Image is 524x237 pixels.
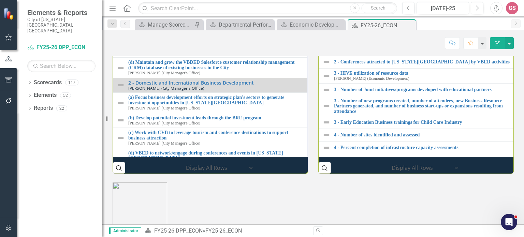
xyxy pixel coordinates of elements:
a: 4 - Percent completion of infrastructure capacity assessments [334,145,512,150]
div: » [145,227,308,235]
img: Not Defined [117,134,125,142]
a: 4 - Number of sites identified and assessed [334,132,512,137]
div: FY25-26_ECON [205,227,242,234]
a: (b) Develop potential investment leads through the BRE program [128,115,304,120]
img: Not Defined [117,154,125,162]
td: Double-Click to Edit Right Click for Context Menu [319,116,515,129]
div: Economic Development [290,20,343,29]
a: (c) Work with CVB to leverage tourism and conference destinations to support business attraction [128,130,304,140]
small: [PERSON_NAME] (City Manager's Office) [128,141,200,146]
img: ClearPoint Strategy [3,8,15,20]
small: [PERSON_NAME] (City Manager's Office) [128,71,200,75]
a: Economic Development [278,20,343,29]
div: 52 [60,92,71,98]
div: 22 [56,105,67,111]
img: Not Defined [322,86,331,94]
span: Administrator [109,227,141,234]
img: Not Defined [322,156,331,164]
iframe: Intercom live chat [501,214,517,230]
a: 3 - Early Education Business trainings for Child Care Industry [334,120,512,125]
img: Not Defined [322,102,331,110]
div: 117 [65,79,78,85]
a: Elements [34,91,57,99]
td: Double-Click to Edit Right Click for Context Menu [319,83,515,96]
td: Double-Click to Edit Right Click for Context Menu [113,58,308,78]
small: [PERSON_NAME] (Economic Development) [334,76,409,81]
img: Not Defined [322,144,331,152]
img: Not Defined [117,64,125,72]
td: Double-Click to Edit Right Click for Context Menu [113,93,308,113]
a: FY25-26 DPP_ECON [27,44,96,51]
img: Not Defined [322,72,331,80]
td: Double-Click to Edit Right Click for Context Menu [113,148,308,168]
input: Search Below... [27,60,96,72]
button: [DATE]-25 [417,2,469,14]
button: Search [361,3,395,13]
input: Search ClearPoint... [138,2,397,14]
small: [PERSON_NAME] (City Manager's Office) [128,106,200,110]
a: FY25-26 DPP_ECON [154,227,203,234]
td: Double-Click to Edit Right Click for Context Menu [319,96,515,116]
a: (d) Maintain and grow the VBDED Salesforce customer relationship management (CRM) database of exi... [128,60,304,70]
img: Not Defined [117,116,125,124]
img: Not Defined [322,58,331,66]
td: Double-Click to Edit Right Click for Context Menu [319,154,515,166]
span: Elements & Reports [27,9,96,17]
a: 3 - HIVE utilization of resource data [334,71,512,76]
small: City of [US_STATE][GEOGRAPHIC_DATA], [GEOGRAPHIC_DATA] [27,17,96,33]
td: Double-Click to Edit Right Click for Context Menu [319,129,515,141]
a: 2 - Domestic and International Business Development [128,80,304,85]
td: Double-Click to Edit Right Click for Context Menu [319,141,515,154]
img: Not Defined [322,131,331,139]
td: Double-Click to Edit Right Click for Context Menu [319,56,515,68]
a: 3 - Number of new programs created, number of attendees, new Business Resource Partners generated... [334,98,512,114]
div: [DATE]-25 [419,4,467,13]
img: Not Defined [117,99,125,107]
small: [PERSON_NAME] (City Manager's Office) [128,86,204,90]
td: Double-Click to Edit Right Click for Context Menu [113,78,308,93]
div: FY25-26_ECON [361,21,414,30]
a: Scorecards [34,79,62,87]
td: Double-Click to Edit Right Click for Context Menu [113,113,308,128]
a: Reports [34,104,53,112]
div: Departmental Performance Plans - 3 Columns [219,20,272,29]
a: (a) Focus business development efforts on strategic plan's sectors to generate investment opportu... [128,95,304,105]
a: 3 - Number of Joint initiatives/programs developed with educational partners [334,87,512,92]
a: Departmental Performance Plans - 3 Columns [207,20,272,29]
div: Manage Scorecards [148,20,193,29]
a: 2 - Conferences attracted to [US_STATE][GEOGRAPHIC_DATA] by VBED activities [334,59,512,64]
a: (d) VBED to network/engage during conferences and events in [US_STATE][GEOGRAPHIC_DATA] [128,150,304,161]
td: Double-Click to Edit Right Click for Context Menu [113,128,308,148]
img: Not Defined [322,118,331,127]
a: Manage Scorecards [136,20,193,29]
td: Double-Click to Edit Right Click for Context Menu [319,68,515,83]
button: GS [506,2,518,14]
small: [PERSON_NAME] (City Manager's Office) [128,121,200,125]
img: Not Defined [117,81,125,89]
span: Search [371,5,385,11]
